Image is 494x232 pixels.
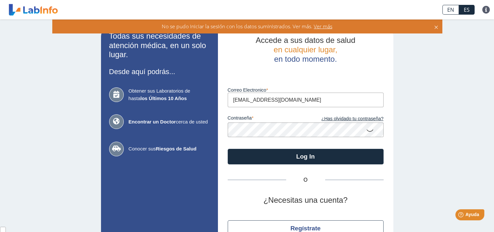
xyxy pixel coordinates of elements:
[109,68,210,76] h3: Desde aquí podrás...
[228,87,384,93] label: Correo Electronico
[162,23,312,30] span: No se pudo iniciar la sesión con los datos suministrados. Ver más.
[156,146,196,151] b: Riesgos de Salud
[442,5,459,15] a: EN
[129,119,176,124] b: Encontrar un Doctor
[228,149,384,164] button: Log In
[459,5,475,15] a: ES
[312,23,332,30] span: Ver más
[140,96,187,101] b: los Últimos 10 Años
[306,115,384,122] a: ¿Has olvidado tu contraseña?
[129,87,210,102] span: Obtener sus Laboratorios de hasta
[436,207,487,225] iframe: Help widget launcher
[228,115,306,122] label: contraseña
[129,118,210,126] span: cerca de usted
[109,32,210,59] h2: Todas sus necesidades de atención médica, en un solo lugar.
[274,55,337,63] span: en todo momento.
[273,45,337,54] span: en cualquier lugar,
[256,36,355,45] span: Accede a sus datos de salud
[129,145,210,153] span: Conocer sus
[228,196,384,205] h2: ¿Necesitas una cuenta?
[286,176,325,184] span: O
